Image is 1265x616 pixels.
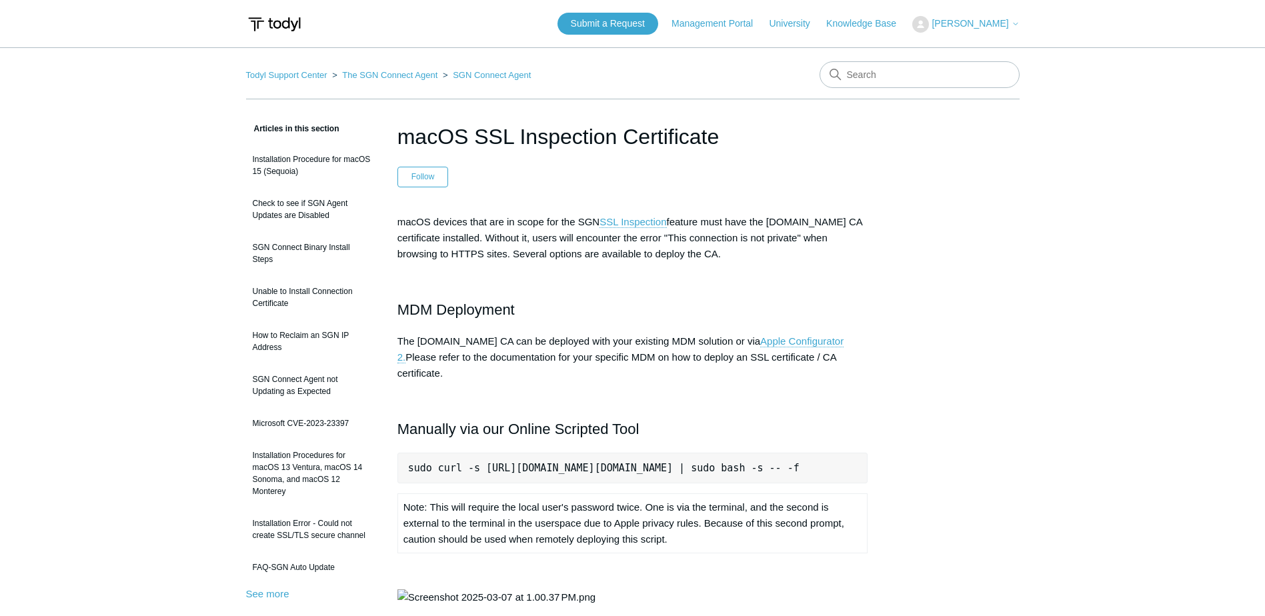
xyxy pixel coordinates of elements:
[912,16,1019,33] button: [PERSON_NAME]
[826,17,910,31] a: Knowledge Base
[246,511,377,548] a: Installation Error - Could not create SSL/TLS secure channel
[557,13,658,35] a: Submit a Request
[440,70,531,80] li: SGN Connect Agent
[397,589,595,605] img: Screenshot 2025-03-07 at 1.00.37 PM.png
[672,17,766,31] a: Management Portal
[329,70,440,80] li: The SGN Connect Agent
[397,417,868,441] h2: Manually via our Online Scripted Tool
[769,17,823,31] a: University
[397,494,868,553] td: Note: This will require the local user's password twice. One is via the terminal, and the second ...
[397,335,844,363] a: Apple Configurator 2.
[397,214,868,262] p: macOS devices that are in scope for the SGN feature must have the [DOMAIN_NAME] CA certificate in...
[397,167,449,187] button: Follow Article
[246,70,330,80] li: Todyl Support Center
[246,443,377,504] a: Installation Procedures for macOS 13 Ventura, macOS 14 Sonoma, and macOS 12 Monterey
[453,70,531,80] a: SGN Connect Agent
[246,12,303,37] img: Todyl Support Center Help Center home page
[397,121,868,153] h1: macOS SSL Inspection Certificate
[246,279,377,316] a: Unable to Install Connection Certificate
[246,147,377,184] a: Installation Procedure for macOS 15 (Sequoia)
[246,235,377,272] a: SGN Connect Binary Install Steps
[246,70,327,80] a: Todyl Support Center
[246,124,339,133] span: Articles in this section
[397,453,868,483] pre: sudo curl -s [URL][DOMAIN_NAME][DOMAIN_NAME] | sudo bash -s -- -f
[397,298,868,321] h2: MDM Deployment
[599,216,666,228] a: SSL Inspection
[932,18,1008,29] span: [PERSON_NAME]
[246,588,289,599] a: See more
[246,367,377,404] a: SGN Connect Agent not Updating as Expected
[342,70,437,80] a: The SGN Connect Agent
[246,191,377,228] a: Check to see if SGN Agent Updates are Disabled
[246,411,377,436] a: Microsoft CVE-2023-23397
[246,323,377,360] a: How to Reclaim an SGN IP Address
[397,333,868,381] p: The [DOMAIN_NAME] CA can be deployed with your existing MDM solution or via Please refer to the d...
[820,61,1020,88] input: Search
[246,555,377,580] a: FAQ-SGN Auto Update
